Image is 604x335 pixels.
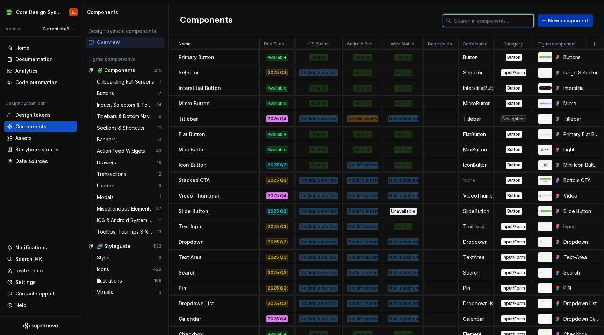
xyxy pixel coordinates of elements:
[4,133,77,144] a: Assets
[309,146,328,153] div: Healthy
[539,102,552,105] img: Micro
[157,160,161,165] div: 16
[97,289,116,296] div: Visuals
[15,146,58,153] div: Storybook stories
[299,285,338,292] div: Not Implemented
[539,255,552,259] img: Text-Area
[266,192,288,199] div: 2025 Q4
[15,302,27,309] div: Help
[394,146,412,153] div: Healthy
[506,146,522,153] div: Button
[563,146,599,153] div: Light
[388,300,419,307] div: Not Implemented
[501,223,526,230] div: Input/Form
[179,285,186,292] p: Pin
[94,287,164,298] a: Visuals3
[179,192,221,199] p: Video Thumbnail
[506,177,522,184] div: Button
[388,238,419,245] div: Not Implemented
[179,162,207,169] p: Icon Button
[299,223,338,230] div: Not Implemented
[15,279,36,286] div: Settings
[388,285,419,292] div: Not Implemented
[179,223,203,230] p: Text Input
[307,41,329,47] p: iOS Status
[459,100,493,107] div: MicroButton
[347,285,378,292] div: Not Implemented
[15,123,46,130] div: Components
[563,208,599,215] div: Slide Button
[6,26,22,32] div: Version
[94,134,164,145] a: Banners10
[459,131,493,138] div: FlatButton
[459,115,493,122] div: Titlebar
[97,182,118,189] div: Loaders
[179,254,202,261] p: Text Area
[394,85,412,92] div: Healthy
[539,148,552,151] img: Light
[179,208,208,215] p: Slide Button
[97,136,118,143] div: Banners
[157,229,161,235] div: 13
[309,131,328,138] div: Healthy
[299,269,338,276] div: Not Implemented
[539,209,552,213] img: Slide Button
[97,205,154,212] div: Miscellaneous Elements
[15,56,53,63] div: Documentation
[97,67,135,74] div: 🧩 Components
[501,69,526,76] div: Input/Form
[94,122,164,134] a: Sections & Shortcuts19
[180,14,233,27] h2: Components
[157,137,161,142] div: 10
[94,99,164,111] a: Inputs, Selectors & Toggles24
[4,144,77,155] a: Storybook stories
[506,162,522,169] div: Button
[94,88,164,99] a: Buttons17
[266,223,288,230] div: 2025 Q3
[563,162,599,169] div: Mini Icon Button
[156,148,161,154] div: 43
[390,208,417,215] div: Unavailable
[388,115,419,122] div: Not Implemented
[179,41,191,47] p: Name
[266,254,288,261] div: 2025 Q3
[347,223,378,230] div: Not Implemented
[563,285,599,292] div: PIN
[394,69,412,76] div: Healthy
[299,300,338,307] div: Not Implemented
[459,192,493,199] div: VideoThumbnail
[97,78,157,85] div: Onboarding Full Screens
[501,315,526,322] div: Input/Form
[299,238,338,245] div: Not Implemented
[266,177,288,184] div: 2025 Q3
[97,159,119,166] div: Drawers
[299,115,338,122] div: Not Implemented
[4,242,77,253] button: Notifications
[4,277,77,288] a: Settings
[94,169,164,180] a: Transactions12
[539,71,552,74] img: Large Selector
[6,101,47,106] div: Design system data
[353,69,372,76] div: Healthy
[266,162,288,169] div: 2025 Q2
[506,54,522,61] div: Button
[428,41,452,47] p: Description
[542,315,549,323] img: Dropdown Calendar
[501,269,526,276] div: Input/Form
[539,56,552,58] img: Buttons
[159,114,161,119] div: 8
[157,91,161,96] div: 17
[538,14,593,27] button: New component
[94,111,164,122] a: Titlebars & Bottom Nav8
[23,322,58,329] a: Supernova Logo
[97,266,112,273] div: Icons
[154,67,161,73] div: 215
[451,14,534,27] input: Search in components...
[309,85,328,92] div: Healthy
[539,241,552,243] img: Dropdown
[153,243,161,249] div: 532
[94,157,164,168] a: Drawers16
[87,9,166,16] div: Components
[459,173,494,188] td: None
[266,131,288,138] div: Available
